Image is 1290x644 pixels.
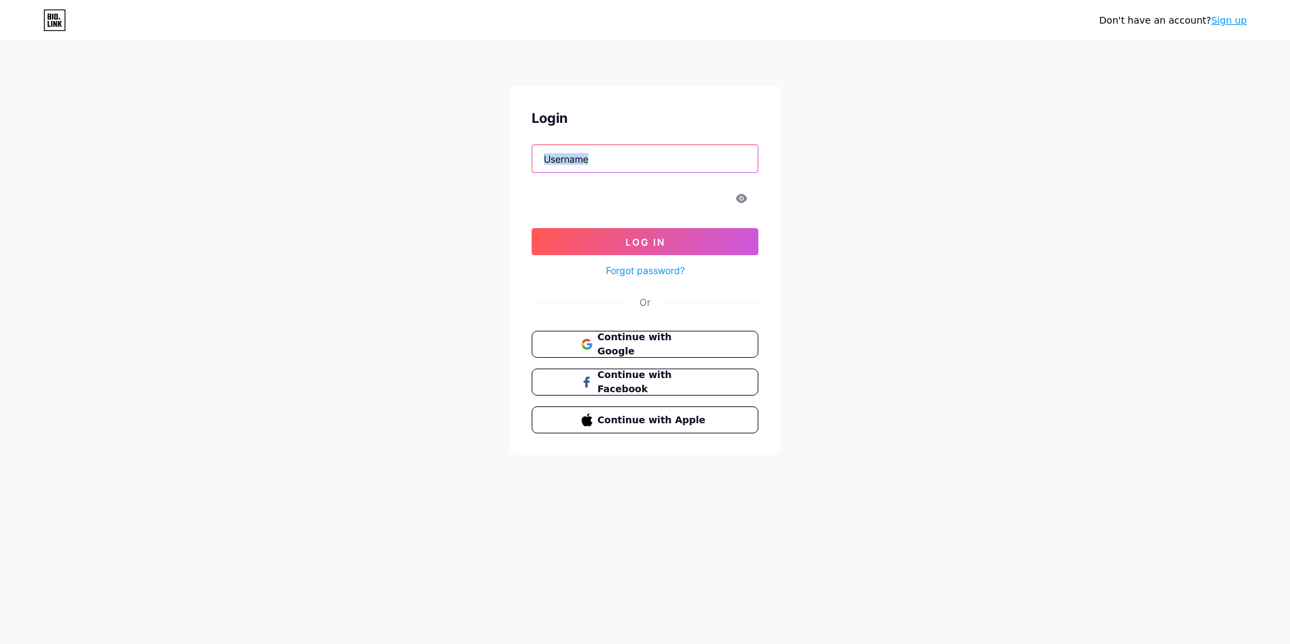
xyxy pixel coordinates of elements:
[532,331,758,358] button: Continue with Google
[532,406,758,433] button: Continue with Apple
[625,236,665,248] span: Log In
[1211,15,1247,26] a: Sign up
[598,330,709,358] span: Continue with Google
[598,368,709,396] span: Continue with Facebook
[640,295,650,309] div: Or
[532,369,758,396] button: Continue with Facebook
[598,413,709,427] span: Continue with Apple
[532,145,758,172] input: Username
[532,228,758,255] button: Log In
[606,263,685,277] a: Forgot password?
[532,108,758,128] div: Login
[1099,14,1247,28] div: Don't have an account?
